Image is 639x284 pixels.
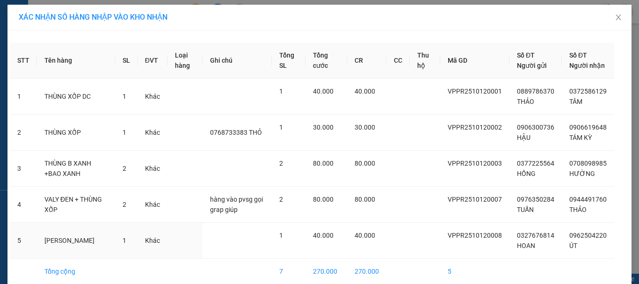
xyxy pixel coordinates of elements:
[313,232,334,239] span: 40.000
[569,170,595,177] span: HƯỜNG
[355,124,375,131] span: 30.000
[355,196,375,203] span: 80.000
[10,223,37,259] td: 5
[138,187,167,223] td: Khác
[517,170,536,177] span: HỒNG
[123,201,126,208] span: 2
[123,129,126,136] span: 1
[305,43,348,79] th: Tổng cước
[517,134,530,141] span: HẬU
[448,124,502,131] span: VPPR2510120002
[138,79,167,115] td: Khác
[569,87,607,95] span: 0372586129
[448,87,502,95] span: VPPR2510120001
[138,151,167,187] td: Khác
[517,51,535,59] span: Số ĐT
[517,232,554,239] span: 0327676814
[10,43,37,79] th: STT
[569,242,577,249] span: ÚT
[123,237,126,244] span: 1
[313,160,334,167] span: 80.000
[569,62,605,69] span: Người nhận
[517,242,535,249] span: HOAN
[10,151,37,187] td: 3
[279,232,283,239] span: 1
[138,223,167,259] td: Khác
[167,43,203,79] th: Loại hàng
[123,93,126,100] span: 1
[10,115,37,151] td: 2
[203,43,272,79] th: Ghi chú
[569,124,607,131] span: 0906619648
[37,187,115,223] td: VALY ĐEN + THÙNG XỐP
[569,232,607,239] span: 0962504220
[313,196,334,203] span: 80.000
[37,151,115,187] td: THÙNG B XANH +BAO XANH
[37,115,115,151] td: THÙNG XỐP
[115,43,138,79] th: SL
[210,129,262,136] span: 0768733383 THỎ
[440,43,509,79] th: Mã GD
[355,87,375,95] span: 40.000
[138,115,167,151] td: Khác
[569,160,607,167] span: 0708098985
[355,232,375,239] span: 40.000
[448,196,502,203] span: VPPR2510120007
[279,160,283,167] span: 2
[517,87,554,95] span: 0889786370
[569,51,587,59] span: Số ĐT
[517,62,547,69] span: Người gửi
[517,98,534,105] span: THẢO
[279,87,283,95] span: 1
[138,43,167,79] th: ĐVT
[279,196,283,203] span: 2
[448,232,502,239] span: VPPR2510120008
[386,43,410,79] th: CC
[10,187,37,223] td: 4
[355,160,375,167] span: 80.000
[37,223,115,259] td: [PERSON_NAME]
[347,43,386,79] th: CR
[517,196,554,203] span: 0976350284
[569,196,607,203] span: 0944491760
[569,98,582,105] span: TÂM
[123,165,126,172] span: 2
[569,206,587,213] span: THẢO
[279,124,283,131] span: 1
[37,79,115,115] td: THÙNG XỐP DC
[410,43,440,79] th: Thu hộ
[448,160,502,167] span: VPPR2510120003
[517,124,554,131] span: 0906300736
[313,124,334,131] span: 30.000
[517,206,534,213] span: TUẤN
[569,134,592,141] span: TÁM KỲ
[210,196,263,213] span: hàng vào pvsg gọi grap giúp
[615,14,622,21] span: close
[10,79,37,115] td: 1
[37,43,115,79] th: Tên hàng
[272,43,305,79] th: Tổng SL
[19,13,167,22] span: XÁC NHẬN SỐ HÀNG NHẬP VÀO KHO NHẬN
[605,5,632,31] button: Close
[517,160,554,167] span: 0377225564
[313,87,334,95] span: 40.000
